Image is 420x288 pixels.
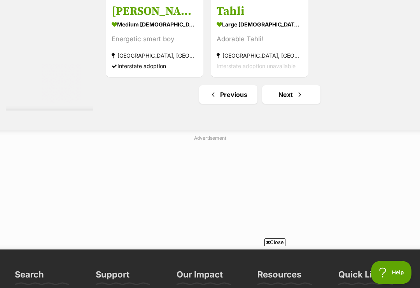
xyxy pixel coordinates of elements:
[262,85,320,104] a: Next page
[21,249,399,284] iframe: Advertisement
[217,4,303,19] h3: Tahli
[217,51,303,61] strong: [GEOGRAPHIC_DATA], [GEOGRAPHIC_DATA]
[112,34,198,45] div: Energetic smart boy
[1,1,7,7] img: consumer-privacy-logo.png
[264,238,285,246] span: Close
[371,261,412,284] iframe: Help Scout Beacon - Open
[105,85,414,104] nav: Pagination
[112,4,198,19] h3: [PERSON_NAME]
[15,269,44,284] h3: Search
[217,63,296,70] span: Interstate adoption unavailable
[199,85,257,104] a: Previous page
[112,61,198,72] div: Interstate adoption
[21,144,399,242] iframe: Advertisement
[217,19,303,30] strong: large [DEMOGRAPHIC_DATA] Dog
[112,51,198,61] strong: [GEOGRAPHIC_DATA], [GEOGRAPHIC_DATA]
[217,34,303,45] div: Adorable Tahli!
[112,19,198,30] strong: medium [DEMOGRAPHIC_DATA] Dog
